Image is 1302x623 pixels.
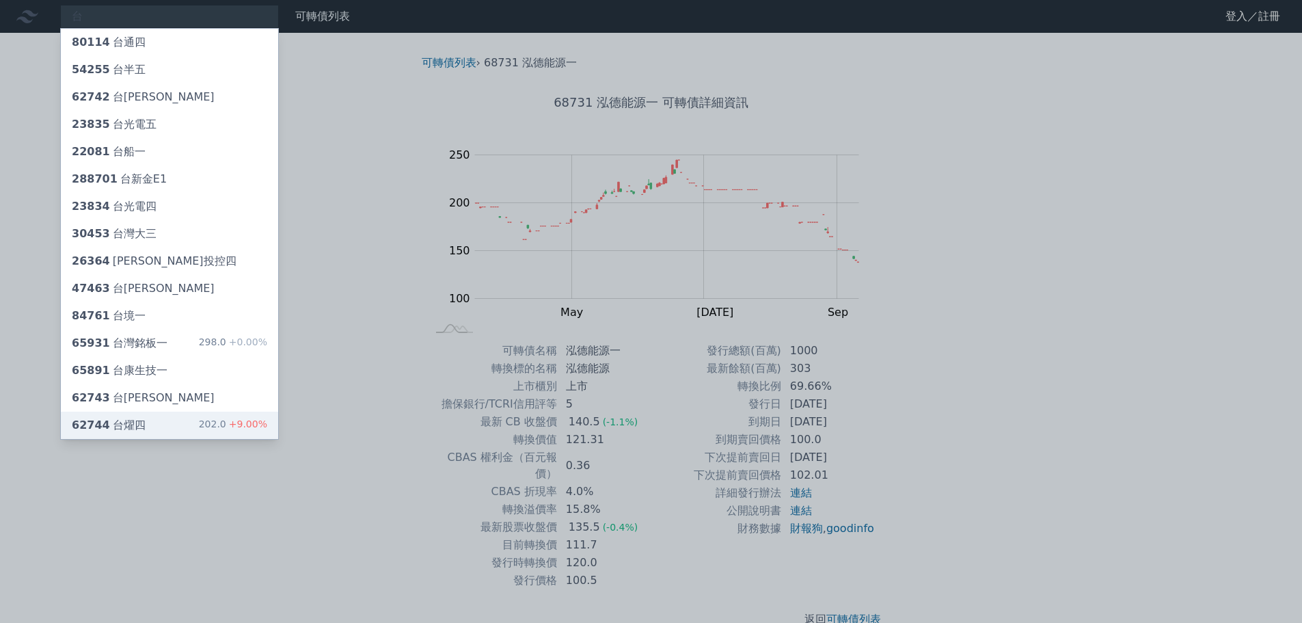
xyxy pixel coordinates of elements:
[72,172,118,185] span: 288701
[61,165,278,193] a: 288701台新金E1
[72,36,110,49] span: 80114
[72,390,215,406] div: 台[PERSON_NAME]
[72,308,146,324] div: 台境一
[61,29,278,56] a: 80114台通四
[72,419,110,432] span: 62744
[226,419,267,429] span: +9.00%
[61,138,278,165] a: 22081台船一
[72,34,146,51] div: 台通四
[72,335,167,352] div: 台灣銘板一
[61,56,278,83] a: 54255台半五
[72,364,110,377] span: 65891
[72,417,146,434] div: 台燿四
[61,111,278,138] a: 23835台光電五
[72,253,236,269] div: [PERSON_NAME]投控四
[72,118,110,131] span: 23835
[61,302,278,330] a: 84761台境一
[72,89,215,105] div: 台[PERSON_NAME]
[226,336,267,347] span: +0.00%
[72,62,146,78] div: 台半五
[72,336,110,349] span: 65931
[72,227,110,240] span: 30453
[61,357,278,384] a: 65891台康生技一
[61,193,278,220] a: 23834台光電四
[61,384,278,412] a: 62743台[PERSON_NAME]
[61,83,278,111] a: 62742台[PERSON_NAME]
[61,412,278,439] a: 62744台燿四 202.0+9.00%
[72,145,110,158] span: 22081
[72,171,167,187] div: 台新金E1
[72,144,146,160] div: 台船一
[72,280,215,297] div: 台[PERSON_NAME]
[72,200,110,213] span: 23834
[61,275,278,302] a: 47463台[PERSON_NAME]
[72,226,157,242] div: 台灣大三
[72,282,110,295] span: 47463
[72,198,157,215] div: 台光電四
[72,254,110,267] span: 26364
[72,391,110,404] span: 62743
[199,417,267,434] div: 202.0
[72,362,167,379] div: 台康生技一
[72,309,110,322] span: 84761
[199,335,267,352] div: 298.0
[72,90,110,103] span: 62742
[61,330,278,357] a: 65931台灣銘板一 298.0+0.00%
[72,63,110,76] span: 54255
[72,116,157,133] div: 台光電五
[61,220,278,248] a: 30453台灣大三
[61,248,278,275] a: 26364[PERSON_NAME]投控四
